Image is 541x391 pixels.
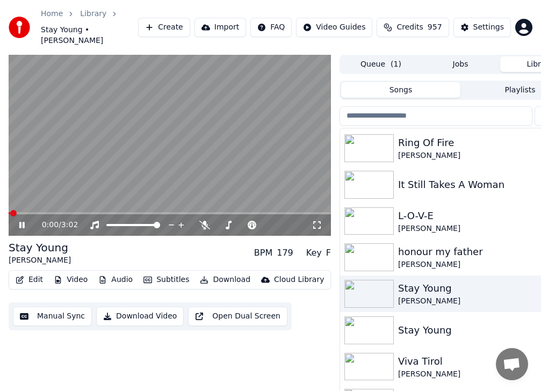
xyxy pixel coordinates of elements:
[61,220,78,230] span: 3:02
[296,18,372,37] button: Video Guides
[274,274,324,285] div: Cloud Library
[139,272,193,287] button: Subtitles
[473,22,504,33] div: Settings
[9,240,71,255] div: Stay Young
[396,22,423,33] span: Credits
[41,25,138,46] span: Stay Young • [PERSON_NAME]
[94,272,137,287] button: Audio
[391,59,401,70] span: ( 1 )
[49,272,92,287] button: Video
[196,272,255,287] button: Download
[11,272,47,287] button: Edit
[80,9,106,19] a: Library
[306,247,322,259] div: Key
[13,307,92,326] button: Manual Sync
[496,348,528,380] div: Open chat
[254,247,272,259] div: BPM
[341,56,421,72] button: Queue
[41,9,138,46] nav: breadcrumb
[428,22,442,33] span: 957
[42,220,59,230] span: 0:00
[9,255,71,266] div: [PERSON_NAME]
[277,247,293,259] div: 179
[41,9,63,19] a: Home
[341,82,460,98] button: Songs
[188,307,287,326] button: Open Dual Screen
[326,247,331,259] div: F
[377,18,449,37] button: Credits957
[194,18,246,37] button: Import
[96,307,184,326] button: Download Video
[421,56,500,72] button: Jobs
[42,220,68,230] div: /
[9,17,30,38] img: youka
[250,18,292,37] button: FAQ
[453,18,511,37] button: Settings
[138,18,190,37] button: Create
